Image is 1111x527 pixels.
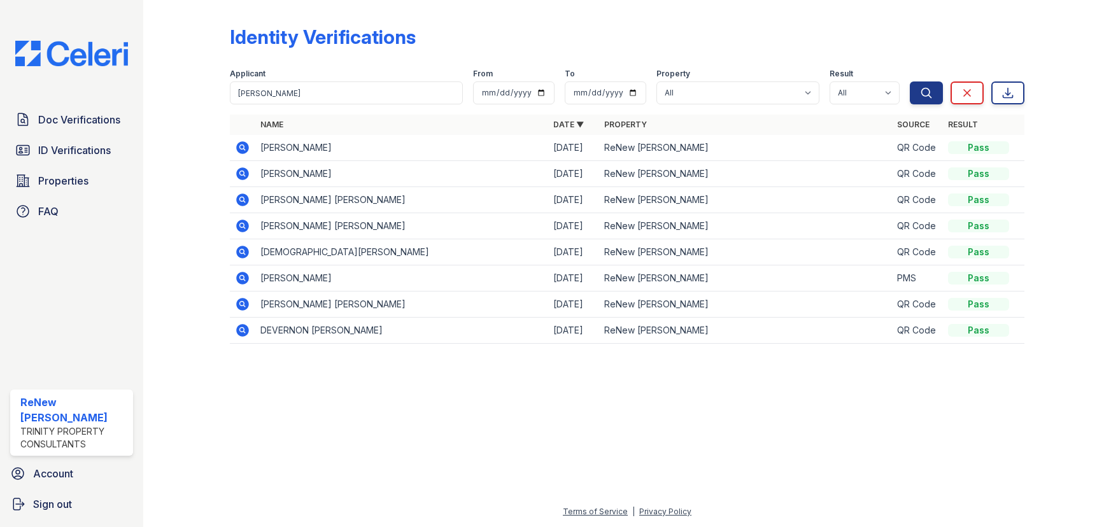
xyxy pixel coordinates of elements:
td: [DATE] [548,213,599,239]
label: From [473,69,493,79]
td: [PERSON_NAME] [255,161,548,187]
td: QR Code [892,187,943,213]
td: ReNew [PERSON_NAME] [599,161,892,187]
div: Trinity Property Consultants [20,425,128,451]
td: QR Code [892,239,943,265]
a: Source [897,120,930,129]
div: Pass [948,246,1009,258]
td: ReNew [PERSON_NAME] [599,292,892,318]
td: [PERSON_NAME] [PERSON_NAME] [255,213,548,239]
td: QR Code [892,292,943,318]
a: FAQ [10,199,133,224]
td: [PERSON_NAME] [PERSON_NAME] [255,292,548,318]
td: [DATE] [548,135,599,161]
span: Properties [38,173,88,188]
div: Pass [948,193,1009,206]
td: [PERSON_NAME] [255,265,548,292]
td: ReNew [PERSON_NAME] [599,239,892,265]
a: Terms of Service [563,507,628,516]
td: ReNew [PERSON_NAME] [599,187,892,213]
td: QR Code [892,318,943,344]
a: Account [5,461,138,486]
td: [PERSON_NAME] [PERSON_NAME] [255,187,548,213]
a: Sign out [5,491,138,517]
a: Property [604,120,647,129]
div: Pass [948,324,1009,337]
td: [PERSON_NAME] [255,135,548,161]
td: QR Code [892,213,943,239]
a: ID Verifications [10,137,133,163]
span: FAQ [38,204,59,219]
div: Pass [948,141,1009,154]
div: Pass [948,298,1009,311]
td: ReNew [PERSON_NAME] [599,213,892,239]
td: DEVERNON [PERSON_NAME] [255,318,548,344]
input: Search by name or phone number [230,81,463,104]
div: Identity Verifications [230,25,416,48]
td: QR Code [892,135,943,161]
td: QR Code [892,161,943,187]
span: ID Verifications [38,143,111,158]
td: ReNew [PERSON_NAME] [599,265,892,292]
a: Privacy Policy [639,507,691,516]
td: [DEMOGRAPHIC_DATA][PERSON_NAME] [255,239,548,265]
span: Account [33,466,73,481]
label: Result [830,69,853,79]
label: Applicant [230,69,265,79]
a: Date ▼ [553,120,584,129]
a: Properties [10,168,133,193]
td: PMS [892,265,943,292]
a: Name [260,120,283,129]
td: [DATE] [548,318,599,344]
td: [DATE] [548,265,599,292]
div: ReNew [PERSON_NAME] [20,395,128,425]
label: To [565,69,575,79]
div: Pass [948,272,1009,285]
label: Property [656,69,690,79]
td: [DATE] [548,187,599,213]
td: [DATE] [548,292,599,318]
td: [DATE] [548,239,599,265]
a: Result [948,120,978,129]
span: Sign out [33,496,72,512]
a: Doc Verifications [10,107,133,132]
img: CE_Logo_Blue-a8612792a0a2168367f1c8372b55b34899dd931a85d93a1a3d3e32e68fde9ad4.png [5,41,138,66]
div: Pass [948,167,1009,180]
div: Pass [948,220,1009,232]
div: | [632,507,635,516]
td: ReNew [PERSON_NAME] [599,318,892,344]
span: Doc Verifications [38,112,120,127]
td: ReNew [PERSON_NAME] [599,135,892,161]
td: [DATE] [548,161,599,187]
